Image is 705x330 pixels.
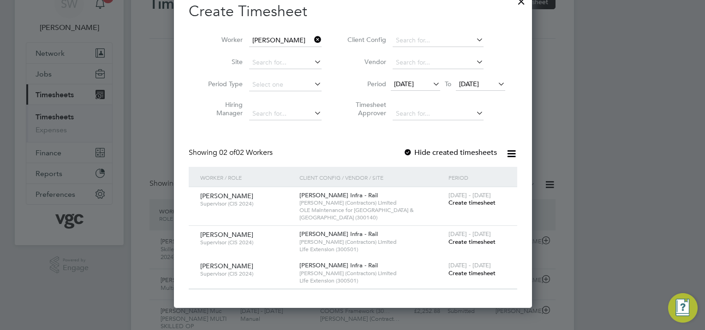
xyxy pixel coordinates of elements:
span: 02 of [219,148,236,157]
span: Create timesheet [448,199,496,206]
span: Supervisor (CIS 2024) [200,270,293,277]
span: [PERSON_NAME] Infra - Rail [299,191,378,199]
span: [PERSON_NAME] [200,230,253,239]
label: Worker [201,35,243,44]
span: 02 Workers [219,148,273,157]
label: Period [345,80,386,88]
span: Life Extension (300501) [299,246,444,253]
label: Timesheet Approver [345,100,386,117]
span: Life Extension (300501) [299,277,444,284]
span: [PERSON_NAME] [200,192,253,200]
div: Worker / Role [198,167,297,188]
input: Search for... [249,34,322,47]
input: Search for... [393,56,484,69]
span: [PERSON_NAME] (Contractors) Limited [299,238,444,246]
input: Search for... [249,107,322,120]
input: Search for... [393,34,484,47]
h2: Create Timesheet [189,2,517,21]
span: [PERSON_NAME] (Contractors) Limited [299,270,444,277]
input: Search for... [249,56,322,69]
div: Showing [189,148,275,158]
label: Hiring Manager [201,100,243,117]
span: [DATE] [394,80,414,88]
input: Search for... [393,107,484,120]
span: To [442,78,454,90]
span: Create timesheet [448,269,496,277]
label: Hide created timesheets [403,148,497,157]
label: Site [201,58,243,66]
span: OLE Maintenance for [GEOGRAPHIC_DATA] & [GEOGRAPHIC_DATA] (300140) [299,206,444,221]
div: Period [446,167,508,188]
span: [DATE] - [DATE] [448,191,491,199]
button: Engage Resource Center [668,293,698,323]
div: Client Config / Vendor / Site [297,167,446,188]
label: Client Config [345,35,386,44]
label: Period Type [201,80,243,88]
span: [PERSON_NAME] (Contractors) Limited [299,199,444,206]
span: [PERSON_NAME] Infra - Rail [299,230,378,238]
span: [DATE] - [DATE] [448,230,491,238]
span: [PERSON_NAME] [200,262,253,270]
input: Select one [249,78,322,91]
span: [PERSON_NAME] Infra - Rail [299,261,378,269]
label: Vendor [345,58,386,66]
span: [DATE] [459,80,479,88]
span: Create timesheet [448,238,496,246]
span: Supervisor (CIS 2024) [200,239,293,246]
span: Supervisor (CIS 2024) [200,200,293,207]
span: [DATE] - [DATE] [448,261,491,269]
